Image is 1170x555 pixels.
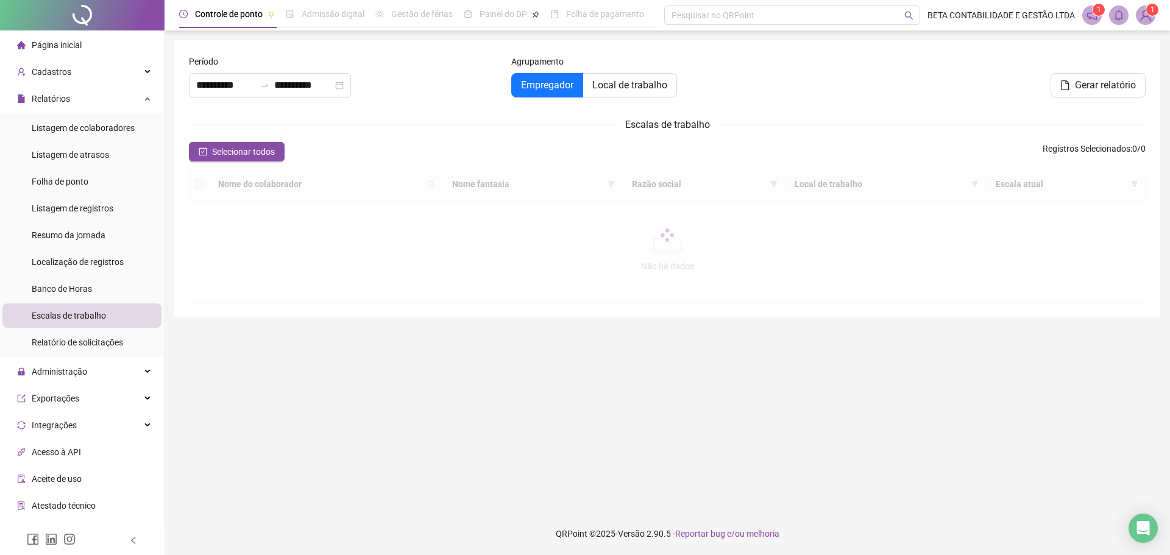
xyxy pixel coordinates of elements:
[375,10,384,18] span: sun
[592,79,667,91] span: Local de trabalho
[1113,10,1124,21] span: bell
[1146,4,1158,16] sup: Atualize o seu contato no menu Meus Dados
[1043,142,1146,161] span: : 0 / 0
[286,10,294,18] span: file-done
[199,147,207,156] span: check-square
[521,79,573,91] span: Empregador
[566,9,644,19] span: Folha de pagamento
[32,230,105,240] span: Resumo da jornada
[45,533,57,545] span: linkedin
[260,80,269,90] span: to
[268,11,275,18] span: pushpin
[1136,6,1155,24] img: 94285
[17,475,26,483] span: audit
[32,94,70,104] span: Relatórios
[32,420,77,430] span: Integrações
[32,367,87,376] span: Administração
[212,145,275,158] span: Selecionar todos
[129,536,138,545] span: left
[1093,4,1105,16] sup: 1
[1129,514,1158,543] div: Open Intercom Messenger
[625,119,710,130] span: Escalas de trabalho
[675,529,779,539] span: Reportar bug e/ou melhoria
[550,10,559,18] span: book
[464,10,472,18] span: dashboard
[302,9,364,19] span: Admissão digital
[32,338,123,347] span: Relatório de solicitações
[63,533,76,545] span: instagram
[27,533,39,545] span: facebook
[17,501,26,510] span: solution
[32,501,96,511] span: Atestado técnico
[189,55,218,68] span: Período
[32,67,71,77] span: Cadastros
[189,142,285,161] button: Selecionar todos
[32,394,79,403] span: Exportações
[179,10,188,18] span: clock-circle
[260,80,269,90] span: swap-right
[17,367,26,376] span: lock
[618,529,645,539] span: Versão
[17,68,26,76] span: user-add
[32,177,88,186] span: Folha de ponto
[17,448,26,456] span: api
[32,311,106,320] span: Escalas de trabalho
[904,11,913,20] span: search
[32,40,82,50] span: Página inicial
[17,94,26,103] span: file
[165,512,1170,555] footer: QRPoint © 2025 - 2.90.5 -
[32,447,81,457] span: Acesso à API
[32,257,124,267] span: Localização de registros
[32,284,92,294] span: Banco de Horas
[195,9,263,19] span: Controle de ponto
[32,150,109,160] span: Listagem de atrasos
[1075,78,1136,93] span: Gerar relatório
[1087,10,1097,21] span: notification
[32,123,135,133] span: Listagem de colaboradores
[1060,80,1070,90] span: file
[480,9,527,19] span: Painel do DP
[17,421,26,430] span: sync
[17,41,26,49] span: home
[32,474,82,484] span: Aceite de uso
[17,394,26,403] span: export
[511,55,564,68] span: Agrupamento
[1043,144,1130,154] span: Registros Selecionados
[32,203,113,213] span: Listagem de registros
[1150,5,1155,14] span: 1
[532,11,539,18] span: pushpin
[1097,5,1101,14] span: 1
[391,9,453,19] span: Gestão de férias
[1051,73,1146,97] button: Gerar relatório
[927,9,1075,22] span: BETA CONTABILIDADE E GESTÃO LTDA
